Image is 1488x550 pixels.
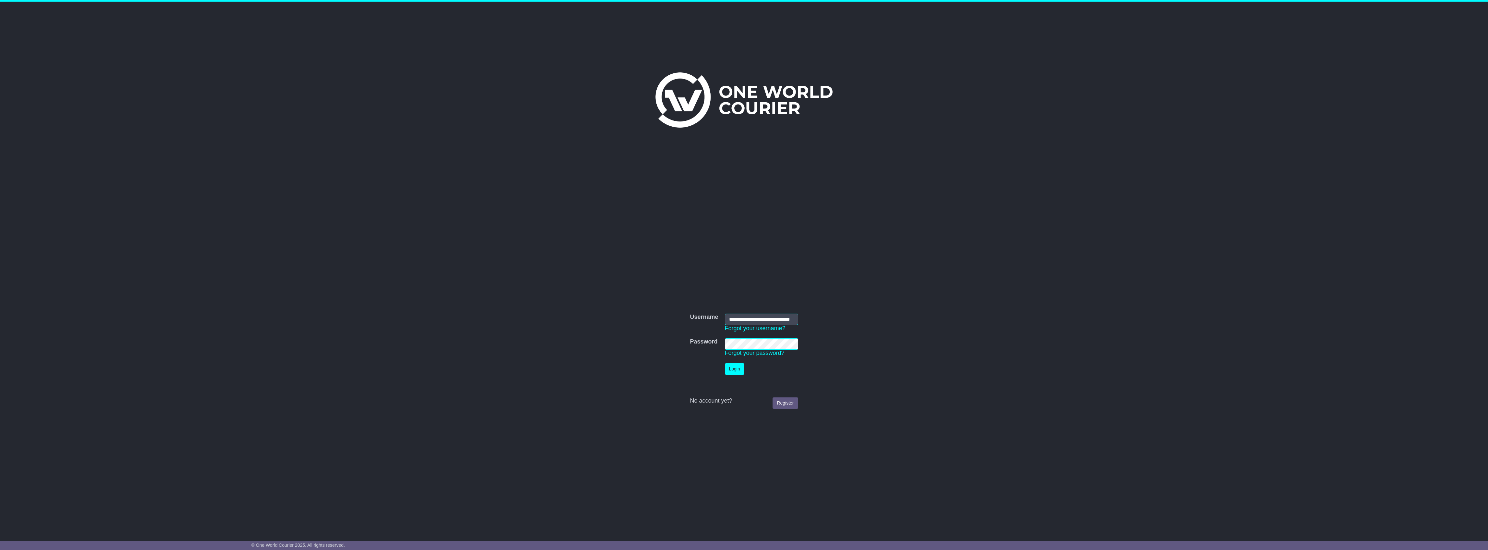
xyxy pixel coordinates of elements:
label: Username [690,314,718,321]
div: No account yet? [690,397,798,405]
button: Login [725,363,744,375]
img: One World [655,72,833,128]
span: © One World Courier 2025. All rights reserved. [251,543,345,548]
a: Register [773,397,798,409]
a: Forgot your username? [725,325,786,331]
label: Password [690,338,717,345]
a: Forgot your password? [725,350,785,356]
